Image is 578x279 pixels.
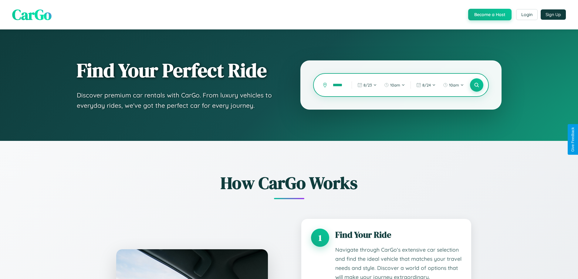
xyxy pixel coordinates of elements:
span: 10am [449,83,459,87]
h1: Find Your Perfect Ride [77,60,276,81]
button: 8/24 [413,80,439,90]
span: 8 / 23 [363,83,372,87]
button: 10am [381,80,408,90]
p: Discover premium car rentals with CarGo. From luxury vehicles to everyday rides, we've got the pe... [77,90,276,111]
button: 8/23 [354,80,380,90]
span: 10am [390,83,400,87]
h3: Find Your Ride [335,229,461,241]
h2: How CarGo Works [107,171,471,195]
span: 8 / 24 [422,83,431,87]
div: 1 [311,229,329,247]
button: 10am [440,80,467,90]
button: Sign Up [541,9,566,20]
span: CarGo [12,5,52,25]
button: Become a Host [468,9,512,20]
div: Give Feedback [571,127,575,152]
button: Login [516,9,538,20]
